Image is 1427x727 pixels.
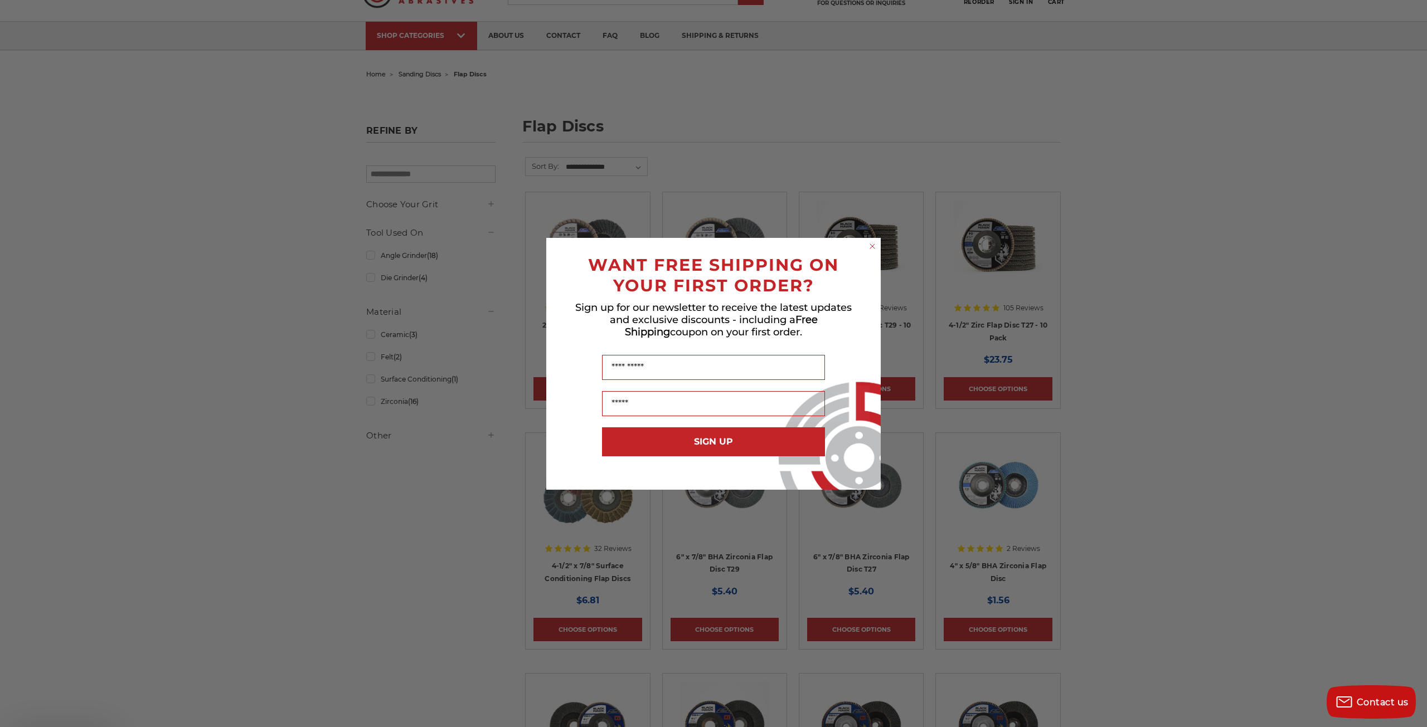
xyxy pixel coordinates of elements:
[1327,685,1416,719] button: Contact us
[602,391,825,416] input: Email
[588,255,839,296] span: WANT FREE SHIPPING ON YOUR FIRST ORDER?
[625,314,818,338] span: Free Shipping
[602,427,825,456] button: SIGN UP
[867,241,878,252] button: Close dialog
[1357,697,1409,708] span: Contact us
[575,301,852,338] span: Sign up for our newsletter to receive the latest updates and exclusive discounts - including a co...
